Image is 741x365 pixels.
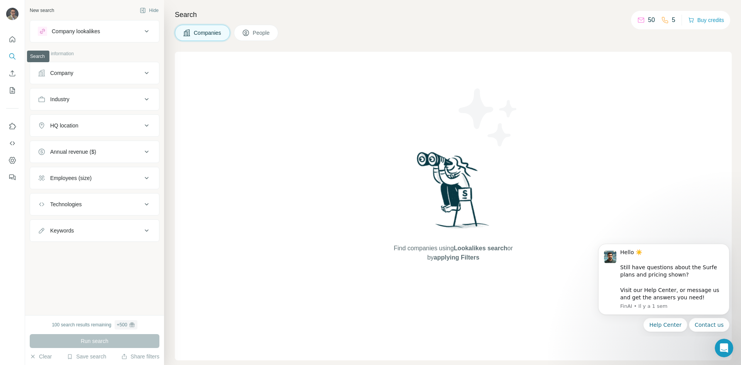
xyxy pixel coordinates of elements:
img: Surfe Illustration - Stars [453,83,523,152]
button: Keywords [30,221,159,240]
p: 50 [648,15,655,25]
img: Surfe Illustration - Woman searching with binoculars [413,150,494,236]
div: Company [50,69,73,77]
p: 5 [672,15,675,25]
button: Quick start [6,32,19,46]
button: Use Surfe API [6,136,19,150]
button: Technologies [30,195,159,214]
button: Clear [30,353,52,360]
span: Lookalikes search [454,245,508,251]
button: Buy credits [688,15,724,25]
div: 100 search results remaining [52,320,137,329]
h4: Search [175,9,732,20]
div: Company lookalikes [52,27,100,35]
button: Dashboard [6,153,19,167]
img: Avatar [6,8,19,20]
span: applying Filters [434,254,479,261]
button: Feedback [6,170,19,184]
button: Save search [67,353,106,360]
button: Industry [30,90,159,109]
iframe: Intercom notifications message [587,237,741,336]
button: Annual revenue ($) [30,143,159,161]
button: My lists [6,83,19,97]
span: Find companies using or by [391,244,515,262]
button: Employees (size) [30,169,159,187]
div: + 500 [117,321,127,328]
button: Hide [134,5,164,16]
p: Company information [30,50,159,57]
button: Use Surfe on LinkedIn [6,119,19,133]
div: Technologies [50,200,82,208]
span: Companies [194,29,222,37]
button: Share filters [121,353,159,360]
button: Enrich CSV [6,66,19,80]
div: Employees (size) [50,174,91,182]
div: HQ location [50,122,78,129]
button: Company lookalikes [30,22,159,41]
div: Annual revenue ($) [50,148,96,156]
iframe: Intercom live chat [715,339,733,357]
button: HQ location [30,116,159,135]
div: New search [30,7,54,14]
span: People [253,29,271,37]
button: Company [30,64,159,82]
div: Industry [50,95,69,103]
button: Search [6,49,19,63]
div: Keywords [50,227,74,234]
